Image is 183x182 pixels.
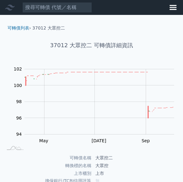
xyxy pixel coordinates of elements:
tspan: 100 [14,83,22,88]
li: › [7,25,31,31]
td: 轉換標的名稱 [2,162,92,170]
tspan: 96 [16,116,22,121]
td: 可轉債名稱 [2,154,92,162]
tspan: 98 [16,99,22,104]
tspan: 102 [14,66,22,71]
li: 37012 大眾控二 [32,25,65,31]
td: 大眾控二 [92,154,181,162]
tspan: [DATE] [92,138,106,143]
a: 可轉債列表 [7,25,29,30]
td: 大眾控 [92,162,181,170]
tspan: May [39,138,48,143]
g: Chart [10,66,183,143]
td: 上市櫃別 [2,170,92,177]
tspan: Sep [142,138,150,143]
input: 搜尋可轉債 代號／名稱 [22,2,92,13]
tspan: 94 [16,132,22,137]
td: 上市 [92,170,181,177]
h1: 37012 大眾控二 可轉債詳細資訊 [2,41,181,50]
